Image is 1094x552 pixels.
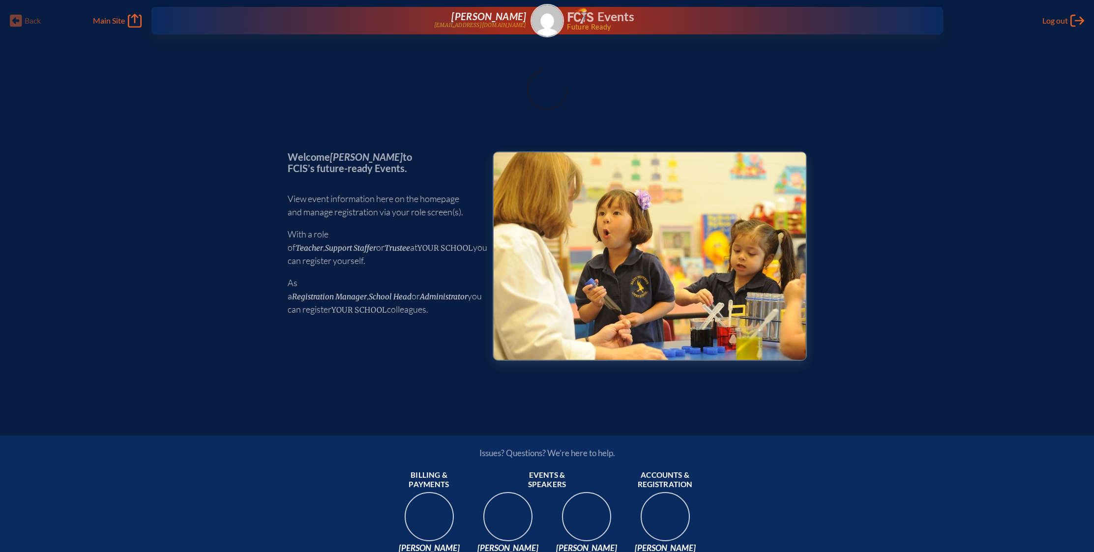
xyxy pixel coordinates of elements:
img: Events [494,152,806,360]
span: Billing & payments [394,470,465,490]
a: [PERSON_NAME][EMAIL_ADDRESS][DOMAIN_NAME] [183,11,527,30]
span: Registration Manager [292,292,367,301]
a: Main Site [93,14,141,28]
p: View event information here on the homepage and manage registration via your role screen(s). [288,192,477,219]
span: Log out [1042,16,1068,26]
span: your school [417,243,473,253]
span: School Head [369,292,412,301]
span: Events & speakers [512,470,583,490]
span: [PERSON_NAME] [330,151,403,163]
p: Issues? Questions? We’re here to help. [374,448,720,458]
p: [EMAIL_ADDRESS][DOMAIN_NAME] [434,22,527,29]
span: Teacher [296,243,323,253]
img: Gravatar [532,5,563,36]
span: Administrator [420,292,468,301]
a: Gravatar [531,4,564,37]
div: FCIS Events — Future ready [568,8,912,30]
span: Accounts & registration [630,470,701,490]
span: Trustee [384,243,410,253]
p: As a , or you can register colleagues. [288,276,477,316]
span: Future Ready [567,24,911,30]
img: b1ee34a6-5a78-4519-85b2-7190c4823173 [634,489,697,552]
img: 94e3d245-ca72-49ea-9844-ae84f6d33c0f [476,489,539,552]
img: 9c64f3fb-7776-47f4-83d7-46a341952595 [398,489,461,552]
span: Main Site [93,16,125,26]
span: Support Staffer [325,243,376,253]
p: Welcome to FCIS’s future-ready Events. [288,151,477,174]
span: [PERSON_NAME] [451,10,526,22]
img: 545ba9c4-c691-43d5-86fb-b0a622cbeb82 [555,489,618,552]
span: your school [331,305,387,315]
p: With a role of , or at you can register yourself. [288,228,477,267]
